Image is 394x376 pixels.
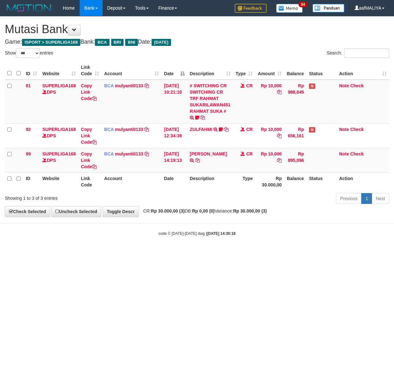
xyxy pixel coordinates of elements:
[115,127,143,132] a: mulyanti0133
[161,61,187,80] th: Date: activate to sort column descending
[40,123,78,148] td: DPS
[5,192,159,201] div: Showing 1 to 3 of 3 entries
[16,48,40,58] select: Showentries
[192,208,215,213] strong: Rp 0,00 (0)
[102,172,161,191] th: Account
[95,39,109,46] span: BCA
[26,83,31,88] span: 81
[42,151,76,156] a: SUPERLIGA168
[255,148,284,172] td: Rp 10,000
[255,123,284,148] td: Rp 10,000
[339,151,349,156] a: Note
[298,2,307,7] span: 34
[246,83,253,88] span: CR
[246,127,253,132] span: CR
[23,61,40,80] th: ID: activate to sort column ascending
[40,172,78,191] th: Website
[159,231,236,236] small: code © [DATE]-[DATE] dwg |
[115,83,143,88] a: mulyanti0133
[350,151,364,156] a: Check
[40,61,78,80] th: Website: activate to sort column ascending
[187,172,233,191] th: Description
[190,127,212,132] a: ZULFAHMI
[277,133,282,138] a: Copy Rp 10,000 to clipboard
[5,48,53,58] label: Show entries
[284,61,306,80] th: Balance
[284,123,306,148] td: Rp 656,161
[337,61,389,80] th: Action: activate to sort column ascending
[81,83,97,101] a: Copy Link Code
[81,127,97,145] a: Copy Link Code
[26,151,31,156] span: 99
[5,206,50,217] a: Check Selected
[5,39,389,45] h4: Game: Bank: Date:
[187,61,233,80] th: Description: activate to sort column ascending
[312,4,344,12] img: panduan.png
[339,83,349,88] a: Note
[104,83,114,88] span: BCA
[309,83,315,89] span: Has Note
[23,172,40,191] th: ID
[372,193,389,204] a: Next
[306,172,336,191] th: Status
[125,39,138,46] span: BNI
[309,127,315,133] span: Has Note
[40,148,78,172] td: DPS
[235,4,267,13] img: Feedback.jpg
[102,61,161,80] th: Account: activate to sort column ascending
[233,208,267,213] strong: Rp 30.000,00 (3)
[306,61,336,80] th: Status
[140,208,267,213] span: CR: DB: Variance:
[42,127,76,132] a: SUPERLIGA168
[103,206,139,217] a: Toggle Descr
[327,48,389,58] label: Search:
[255,61,284,80] th: Amount: activate to sort column ascending
[276,4,303,13] img: Button%20Memo.svg
[5,23,389,36] h1: Mutasi Bank
[144,127,149,132] a: Copy mulyanti0133 to clipboard
[40,80,78,124] td: DPS
[284,80,306,124] td: Rp 988,045
[151,208,185,213] strong: Rp 30.000,00 (3)
[190,83,231,114] a: # SWITCHING CR SWITCHING CR TRF RAHMAT SUKARILAWAN451 RAHMAT SUKA #
[284,148,306,172] td: Rp 895,096
[350,127,364,132] a: Check
[284,172,306,191] th: Balance
[78,172,102,191] th: Link Code
[233,172,255,191] th: Type
[161,148,187,172] td: [DATE] 14:19:13
[115,151,143,156] a: mulyanti0133
[344,48,389,58] input: Search:
[233,61,255,80] th: Type: activate to sort column ascending
[5,3,53,13] img: MOTION_logo.png
[255,80,284,124] td: Rp 10,000
[337,172,389,191] th: Action
[246,151,253,156] span: CR
[361,193,372,204] a: 1
[350,83,364,88] a: Check
[22,39,80,46] span: ISPORT > SUPERLIGA168
[104,151,114,156] span: BCA
[42,83,76,88] a: SUPERLIGA168
[195,158,200,163] a: Copy MUHAMMAD REZA to clipboard
[144,83,149,88] a: Copy mulyanti0133 to clipboard
[190,151,227,156] a: [PERSON_NAME]
[200,115,205,120] a: Copy # SWITCHING CR SWITCHING CR TRF RAHMAT SUKARILAWAN451 RAHMAT SUKA # to clipboard
[277,90,282,95] a: Copy Rp 10,000 to clipboard
[152,39,171,46] span: [DATE]
[81,151,97,169] a: Copy Link Code
[104,127,114,132] span: BCA
[277,158,282,163] a: Copy Rp 10,000 to clipboard
[224,127,228,132] a: Copy ZULFAHMI to clipboard
[339,127,349,132] a: Note
[26,127,31,132] span: 92
[336,193,362,204] a: Previous
[161,80,187,124] td: [DATE] 10:21:10
[161,123,187,148] td: [DATE] 12:34:39
[78,61,102,80] th: Link Code: activate to sort column ascending
[111,39,124,46] span: BRI
[255,172,284,191] th: Rp 30.000,00
[207,231,235,236] strong: [DATE] 14:30:18
[51,206,101,217] a: Uncheck Selected
[144,151,149,156] a: Copy mulyanti0133 to clipboard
